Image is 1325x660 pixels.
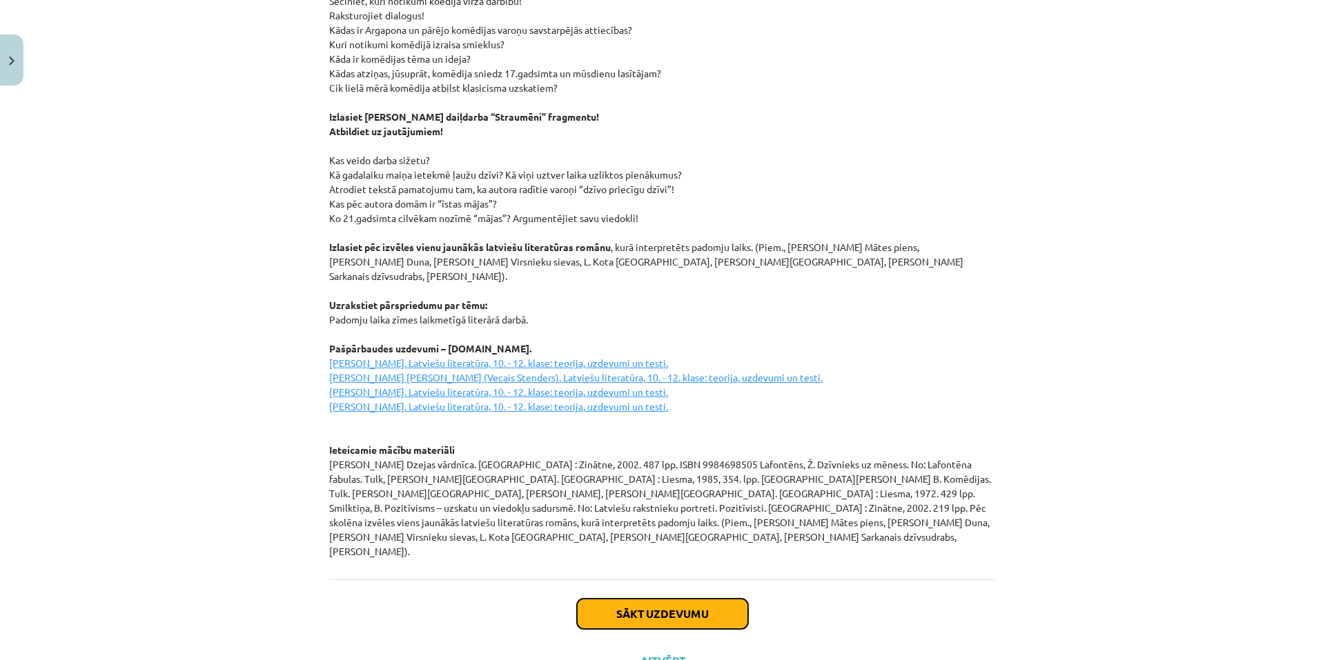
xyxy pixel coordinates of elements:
strong: Izlasiet [PERSON_NAME] daiļdarba “Straumēni” fragmentu! [329,110,599,123]
strong: Atbildiet uz jautājumiem! [329,125,443,137]
u: [PERSON_NAME]. Latviešu literatūra, 10. - 12. klase: teorija, uzdevumi un testi. [PERSON_NAME] [P... [329,357,823,412]
strong: Uzrakstiet pārspriedumu par tēmu: [329,299,487,311]
strong: Izlasiet pēc izvēles vienu jaunākās latviešu literatūras romānu [329,241,611,253]
strong: Pašpārbaudes uzdevumi – [DOMAIN_NAME]. [329,342,531,354]
strong: Ieteicamie mācību materiāli [329,443,455,456]
img: icon-close-lesson-0947bae3869378f0d4975bcd49f059093ad1ed9edebbc8119c70593378902aed.svg [9,57,14,66]
button: Sākt uzdevumu [577,599,748,629]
